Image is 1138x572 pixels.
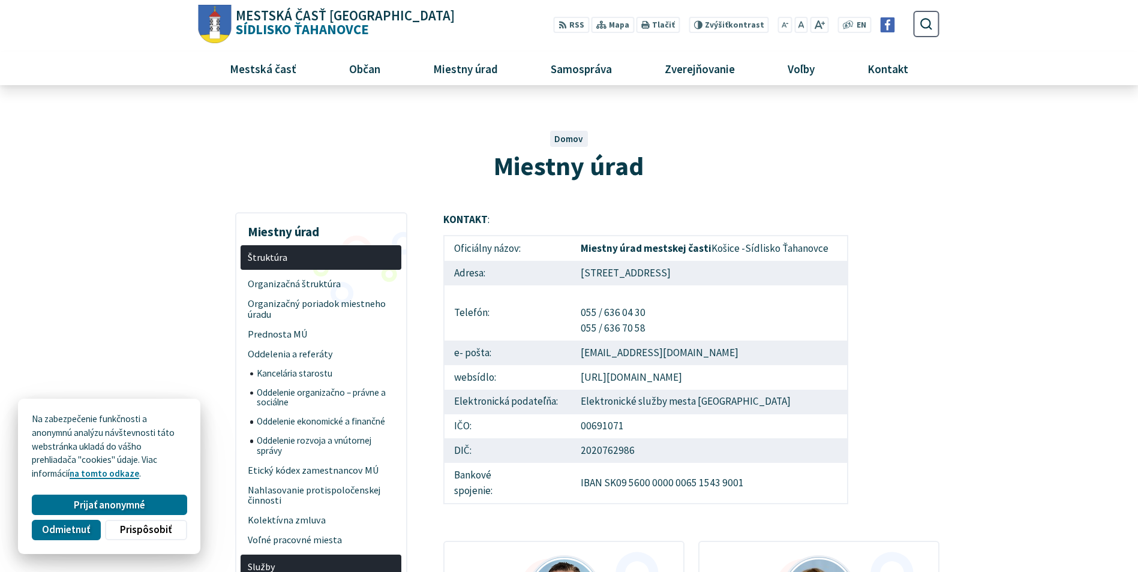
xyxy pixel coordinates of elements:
[810,17,828,33] button: Zväčšiť veľkosť písma
[581,395,791,408] a: Elektronické služby mesta [GEOGRAPHIC_DATA]
[571,236,848,261] td: Košice -Sídlisko Ťahanovce
[778,17,792,33] button: Zmenšiť veľkosť písma
[794,17,807,33] button: Nastaviť pôvodnú veľkosť písma
[863,52,913,85] span: Kontakt
[444,261,571,285] td: Adresa:
[571,365,848,390] td: [URL][DOMAIN_NAME]
[581,321,645,335] a: 055 / 636 70 58
[248,324,395,344] span: Prednosta MÚ
[257,431,395,460] span: Oddelenie rozvoja a vnútornej správy
[241,324,401,344] a: Prednosta MÚ
[199,5,455,44] a: Logo Sídlisko Ťahanovce, prejsť na domovskú stránku.
[199,5,232,44] img: Prejsť na domovskú stránku
[569,19,584,32] span: RSS
[236,9,455,23] span: Mestská časť [GEOGRAPHIC_DATA]
[444,285,571,341] td: Telefón:
[241,245,401,270] a: Štruktúra
[581,419,624,432] a: 00691071
[42,523,90,536] span: Odmietnuť
[225,52,301,85] span: Mestská časť
[248,480,395,511] span: Nahlasovanie protispoločenskej činnosti
[32,520,100,540] button: Odmietnuť
[546,52,616,85] span: Samospráva
[660,52,739,85] span: Zverejňovanie
[636,17,680,33] button: Tlačiť
[444,341,571,365] td: e- pošta:
[444,438,571,463] td: DIČ:
[70,468,139,479] a: na tomto odkaze
[74,499,145,511] span: Prijať anonymné
[248,274,395,294] span: Organizačná štruktúra
[250,431,402,460] a: Oddelenie rozvoja a vnútornej správy
[32,495,187,515] button: Prijať anonymné
[248,511,395,531] span: Kolektívna zmluva
[581,444,635,457] a: 2020762986
[250,413,402,432] a: Oddelenie ekonomické a finančné
[344,52,385,85] span: Občan
[411,52,520,85] a: Miestny úrad
[241,344,401,364] a: Oddelenia a referáty
[241,460,401,480] a: Etický kódex zamestnancov MÚ
[783,52,819,85] span: Voľby
[120,523,172,536] span: Prispôsobiť
[880,17,895,32] img: Prejsť na Facebook stránku
[571,261,848,285] td: [STREET_ADDRESS]
[643,52,757,85] a: Zverejňovanie
[443,213,488,226] strong: KONTAKT
[241,294,401,324] a: Organizačný poriadok miestneho úradu
[248,460,395,480] span: Etický kódex zamestnancov MÚ
[241,511,401,531] a: Kolektívna zmluva
[250,383,402,413] a: Oddelenie organizačno – právne a sociálne
[444,236,571,261] td: Oficiálny názov:
[609,19,629,32] span: Mapa
[554,133,583,144] a: Domov
[529,52,634,85] a: Samospráva
[248,294,395,324] span: Organizačný poriadok miestneho úradu
[248,248,395,267] span: Štruktúra
[616,476,697,489] a: 09 5600 0000 0065
[241,480,401,511] a: Nahlasovanie protispoločenskej činnosti
[571,341,848,365] td: [EMAIL_ADDRESS][DOMAIN_NAME]
[699,476,744,489] a: 1543 9001
[854,19,870,32] a: EN
[208,52,318,85] a: Mestská časť
[248,531,395,550] span: Voľné pracovné miesta
[846,52,930,85] a: Kontakt
[444,390,571,414] td: Elektronická podateľňa:
[689,17,768,33] button: Zvýšiťkontrast
[443,212,848,228] p: :
[766,52,837,85] a: Voľby
[232,9,455,37] span: Sídlisko Ťahanovce
[581,242,711,255] strong: Miestny úrad mestskej časti
[327,52,402,85] a: Občan
[571,463,848,503] td: IBAN SK
[248,344,395,364] span: Oddelenia a referáty
[444,365,571,390] td: websídlo:
[32,413,187,481] p: Na zabezpečenie funkčnosti a anonymnú analýzu návštevnosti táto webstránka ukladá do vášho prehli...
[250,364,402,383] a: Kancelária starostu
[444,414,571,439] td: IČO:
[591,17,634,33] a: Mapa
[652,20,675,30] span: Tlačiť
[257,383,395,413] span: Oddelenie organizačno – právne a sociálne
[705,20,764,30] span: kontrast
[581,306,645,319] a: 055 / 636 04 30
[257,413,395,432] span: Oddelenie ekonomické a finančné
[444,463,571,503] td: Bankové spojenie:
[241,216,401,241] h3: Miestny úrad
[705,20,728,30] span: Zvýšiť
[241,274,401,294] a: Organizačná štruktúra
[494,149,644,182] span: Miestny úrad
[241,531,401,550] a: Voľné pracovné miesta
[428,52,502,85] span: Miestny úrad
[105,520,187,540] button: Prispôsobiť
[554,17,589,33] a: RSS
[257,364,395,383] span: Kancelária starostu
[857,19,866,32] span: EN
